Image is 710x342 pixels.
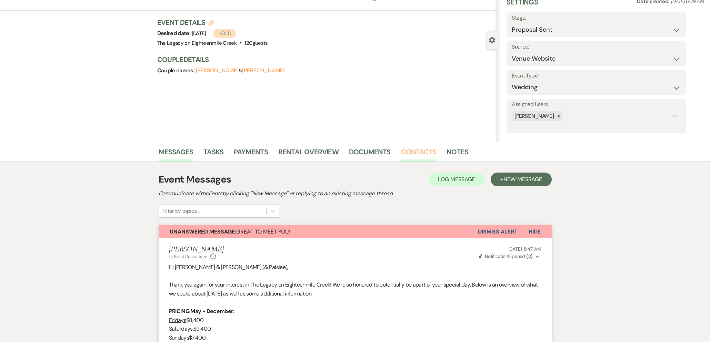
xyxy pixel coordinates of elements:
[170,228,290,235] span: GREAT TO MEET YOU!
[491,173,551,186] button: +New Message
[428,173,484,186] button: Log Message
[508,246,541,252] span: [DATE] 11:47 AM
[169,308,234,315] strong: PRICING May - December:
[159,189,552,198] h2: Communicate with clients by clicking "New Message" or replying to an existing message thread.
[518,225,552,238] button: Hide
[438,176,475,183] span: Log Message
[489,37,495,43] button: Close lead details
[529,228,541,235] span: Hide
[278,146,339,162] a: Rental Overview
[512,111,555,121] div: [PERSON_NAME]
[234,146,268,162] a: Payments
[157,55,490,64] h3: Couple Details
[157,18,268,27] h3: Event Details
[169,324,541,333] p: $9,400
[196,67,285,74] span: &
[169,316,541,325] p: $8,400
[512,71,681,81] label: Event Type:
[485,253,508,259] span: Notification
[512,42,681,52] label: Source:
[526,253,532,259] strong: ( 2 )
[162,207,199,215] div: Filter by topics...
[169,280,541,298] p: Thank you again for your interest in The Legacy on Eighteenmile Creek! We're so honored to potent...
[447,146,468,162] a: Notes
[349,146,391,162] a: Documents
[512,13,681,23] label: Stage:
[479,253,533,259] span: Opened
[203,146,223,162] a: Tasks
[157,67,196,74] span: Couple names:
[478,253,541,260] button: NotificationOpened (2)
[169,253,209,260] button: to: Event Contacts
[503,176,542,183] span: New Message
[170,228,236,235] strong: Unanswered Message:
[242,68,285,73] button: [PERSON_NAME]
[169,245,224,254] h5: [PERSON_NAME]
[159,146,193,162] a: Messages
[169,254,202,259] span: to: Event Contacts
[169,325,194,332] u: Saturdays.
[213,29,236,38] span: Hold
[159,225,478,238] button: Unanswered Message:GREAT TO MEET YOU!
[196,68,239,73] button: [PERSON_NAME]
[401,146,437,162] a: Contacts
[244,40,268,46] span: 120 guests
[169,263,541,272] p: Hi [PERSON_NAME] & [PERSON_NAME] (& Paislee),
[169,334,189,341] u: Sundays
[192,30,237,37] span: [DATE]
[157,30,192,37] span: Desired date:
[159,172,231,187] h1: Event Messages
[169,317,187,324] u: Fridays
[512,100,681,110] label: Assigned Users:
[157,40,237,46] span: The Legacy on Eighteenmile Creek
[478,225,518,238] button: Dismiss Alert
